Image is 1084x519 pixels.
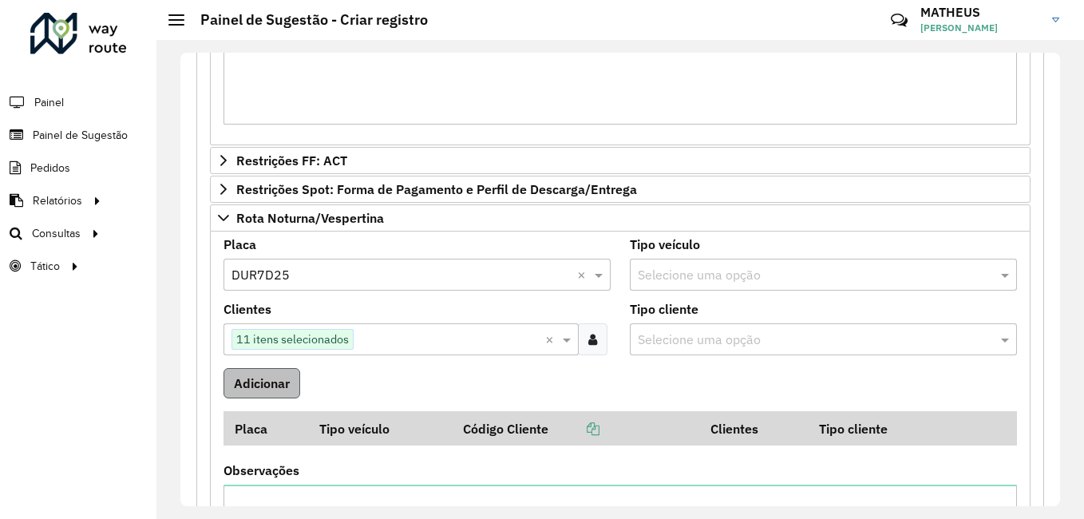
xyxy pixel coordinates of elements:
[236,212,384,224] span: Rota Noturna/Vespertina
[545,330,559,349] span: Clear all
[920,21,1040,35] span: [PERSON_NAME]
[453,411,699,445] th: Código Cliente
[232,330,353,349] span: 11 itens selecionados
[224,299,271,319] label: Clientes
[699,411,808,445] th: Clientes
[210,176,1031,203] a: Restrições Spot: Forma de Pagamento e Perfil de Descarga/Entrega
[236,183,637,196] span: Restrições Spot: Forma de Pagamento e Perfil de Descarga/Entrega
[224,411,309,445] th: Placa
[882,3,916,38] a: Contato Rápido
[210,204,1031,232] a: Rota Noturna/Vespertina
[309,411,453,445] th: Tipo veículo
[224,368,300,398] button: Adicionar
[548,421,599,437] a: Copiar
[30,160,70,176] span: Pedidos
[224,461,299,480] label: Observações
[630,299,698,319] label: Tipo cliente
[236,154,347,167] span: Restrições FF: ACT
[30,258,60,275] span: Tático
[808,411,949,445] th: Tipo cliente
[210,147,1031,174] a: Restrições FF: ACT
[630,235,700,254] label: Tipo veículo
[34,94,64,111] span: Painel
[920,5,1040,20] h3: MATHEUS
[33,127,128,144] span: Painel de Sugestão
[577,265,591,284] span: Clear all
[33,192,82,209] span: Relatórios
[32,225,81,242] span: Consultas
[184,11,428,29] h2: Painel de Sugestão - Criar registro
[224,235,256,254] label: Placa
